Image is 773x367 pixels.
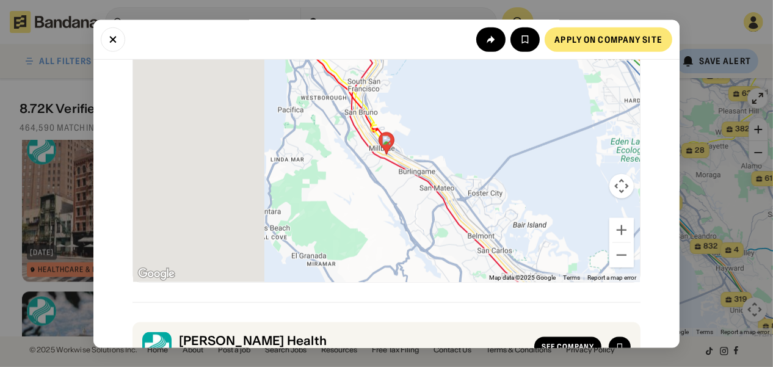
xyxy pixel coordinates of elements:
[101,27,125,51] button: Close
[542,343,594,350] div: See company
[609,217,634,242] button: Zoom in
[609,242,634,267] button: Zoom out
[489,274,556,281] span: Map data ©2025 Google
[609,173,634,198] button: Map camera controls
[136,266,176,282] a: Open this area in Google Maps (opens a new window)
[142,332,172,361] img: Sutter Health logo
[179,333,527,348] div: [PERSON_NAME] Health
[563,274,580,281] a: Terms (opens in new tab)
[136,266,176,282] img: Google
[587,274,636,281] a: Report a map error
[554,35,662,43] div: Apply on company site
